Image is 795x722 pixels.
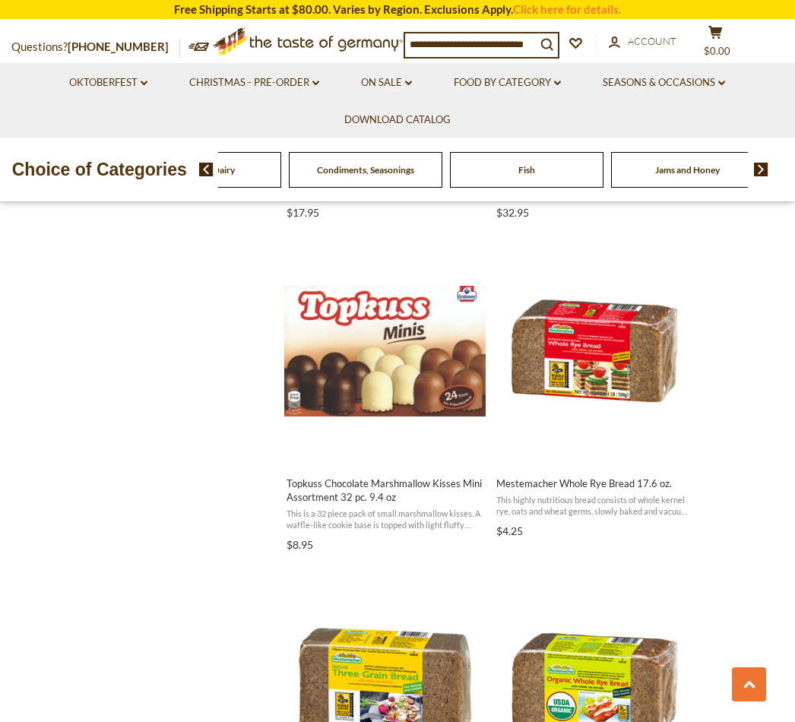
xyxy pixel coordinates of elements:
[494,237,695,543] a: Mestemacher Whole Rye Bread 17.6 oz.
[68,40,169,53] a: [PHONE_NUMBER]
[189,74,319,91] a: Christmas - PRE-ORDER
[11,37,180,57] p: Questions?
[518,164,535,176] a: Fish
[361,74,412,91] a: On Sale
[284,237,486,556] a: Topkuss Chocolate Marshmallow Kisses Mini Assortment 32 pc. 9.4 oz
[704,45,730,57] span: $0.00
[692,25,738,63] button: $0.00
[317,164,414,176] a: Condiments, Seasonings
[344,112,451,128] a: Download Catalog
[287,477,483,504] span: Topkuss Chocolate Marshmallow Kisses Mini Assortment 32 pc. 9.4 oz
[287,538,313,551] span: $8.95
[496,477,693,490] span: Mestemacher Whole Rye Bread 17.6 oz.
[287,206,319,219] span: $17.95
[454,74,561,91] a: Food By Category
[287,508,483,531] span: This is a 32 piece pack of small marshmallow kisses. A waffle-like cookie base is topped with lig...
[513,2,621,16] a: Click here for details.
[496,524,523,537] span: $4.25
[69,74,147,91] a: Oktoberfest
[494,250,695,451] img: Mestemacher Whole Rye Bread 17.6 oz.
[603,74,725,91] a: Seasons & Occasions
[754,163,768,176] img: next arrow
[496,494,693,518] span: This highly nutritious bread consists of whole kernel rye, oats and wheat germs, slowly baked and...
[199,163,214,176] img: previous arrow
[628,35,676,47] span: Account
[174,164,235,176] a: Cheese & Dairy
[496,206,529,219] span: $32.95
[655,164,720,176] a: Jams and Honey
[609,33,676,50] a: Account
